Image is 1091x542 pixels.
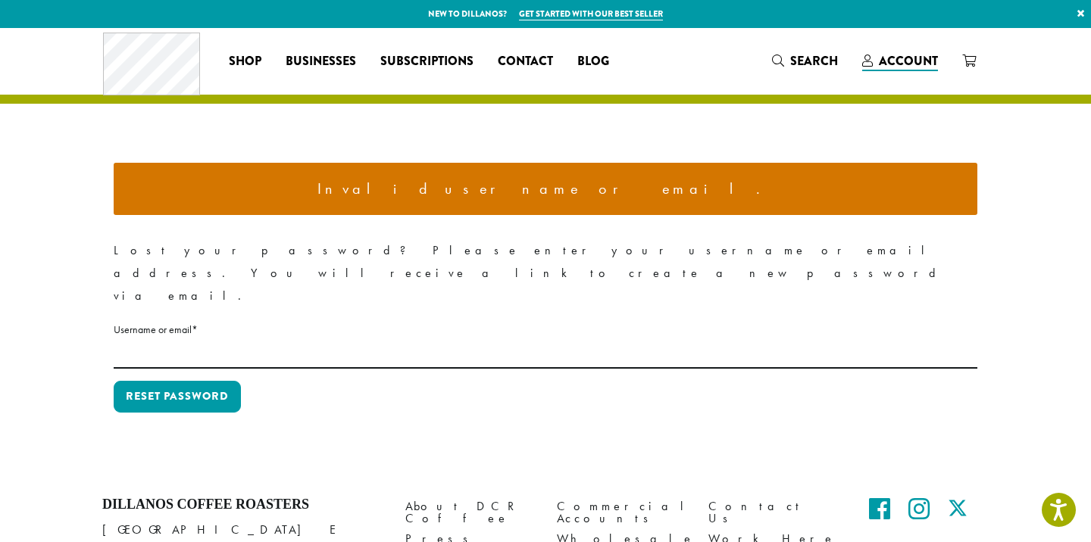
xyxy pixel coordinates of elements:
a: Get started with our best seller [519,8,663,20]
a: Contact Us [708,497,837,529]
span: Search [790,52,838,70]
li: Invalid username or email. [126,175,965,204]
span: Subscriptions [380,52,474,71]
a: Commercial Accounts [557,497,686,529]
p: Lost your password? Please enter your username or email address. You will receive a link to creat... [114,239,977,307]
span: Contact [498,52,553,71]
a: Shop [217,49,274,73]
span: Businesses [286,52,356,71]
span: Blog [577,52,609,71]
a: About DCR Coffee [405,497,534,529]
button: Reset password [114,381,241,413]
span: Shop [229,52,261,71]
label: Username or email [114,320,977,339]
a: Search [760,48,850,73]
span: Account [879,52,938,70]
h4: Dillanos Coffee Roasters [102,497,383,513]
